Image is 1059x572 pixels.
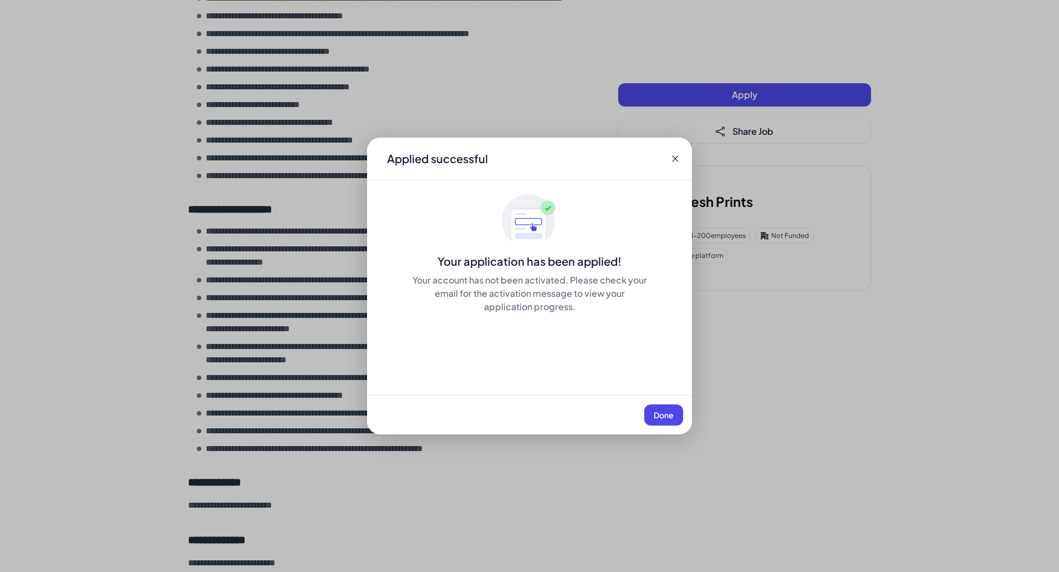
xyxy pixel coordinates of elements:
[644,404,683,426] button: Done
[367,254,692,269] div: Your application has been applied!
[387,151,488,166] div: Applied successful
[411,274,648,313] div: Your account has not been activated. Please check your email for the activation message to view y...
[654,410,674,420] span: Done
[502,194,557,249] img: ApplyedMaskGroup3.svg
